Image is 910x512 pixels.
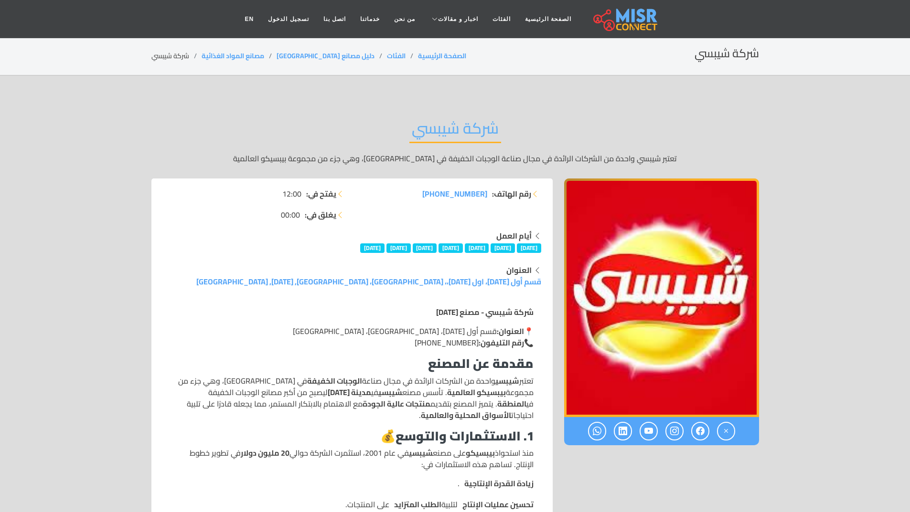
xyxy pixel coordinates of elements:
[305,209,336,220] strong: يغلق في:
[465,243,489,253] span: [DATE]
[386,243,411,253] span: [DATE]
[394,499,441,510] strong: الطلب المتزايد
[422,187,487,201] span: [PHONE_NUMBER]
[196,274,541,289] a: قسم أول [DATE]، اول [DATE]،، [GEOGRAPHIC_DATA]، [GEOGRAPHIC_DATA], [DATE], [GEOGRAPHIC_DATA]
[316,10,353,28] a: اتصل بنا
[436,305,534,319] strong: شركة شيبسي - مصنع [DATE]
[353,10,387,28] a: خدماتنا
[171,325,534,348] p: 📍 قسم أول [DATE]، [GEOGRAPHIC_DATA]، [GEOGRAPHIC_DATA] 📞 [PHONE_NUMBER]
[491,243,515,253] span: [DATE]
[306,188,336,199] strong: يفتح في:
[495,374,519,388] strong: شيبسي
[517,243,541,253] span: [DATE]
[409,119,501,143] h2: شركة شيبسي
[171,499,534,510] li: لتلبية على المنتجات.
[328,385,371,399] strong: مدينة [DATE]
[422,10,485,28] a: اخبار و مقالات
[428,352,534,375] strong: مقدمة عن المصنع
[360,243,385,253] span: [DATE]
[438,15,478,23] span: اخبار و مقالات
[202,50,264,62] a: مصانع المواد الغذائية
[387,10,422,28] a: من نحن
[241,446,289,460] strong: 20 مليون دولار
[171,447,534,470] p: منذ استحواذ على مصنع في عام 2001، استثمرت الشركة حوالي في تطوير خطوط الإنتاج. تساهم هذه الاستثمار...
[464,478,534,489] strong: زيادة القدرة الإنتاجية
[277,50,375,62] a: دليل مصانع [GEOGRAPHIC_DATA]
[151,153,759,164] p: تعتبر شيبسي واحدة من الشركات الرائدة في مجال صناعة الوجبات الخفيفة في [GEOGRAPHIC_DATA]، وهي جزء ...
[421,408,511,422] strong: الأسواق المحلية والعالمية
[281,209,300,220] span: 00:00
[387,50,406,62] a: الفئات
[506,263,532,277] strong: العنوان
[282,188,301,199] span: 12:00
[593,7,657,31] img: main.misr_connect
[479,335,524,350] strong: رقم التليفون:
[518,10,578,28] a: الصفحة الرئيسية
[485,10,518,28] a: الفئات
[492,188,531,199] strong: رقم الهاتف:
[396,424,534,448] strong: 1. الاستثمارات والتوسع
[418,50,466,62] a: الصفحة الرئيسية
[462,499,534,510] strong: تحسين عمليات الإنتاج
[413,243,437,253] span: [DATE]
[171,428,534,443] h3: 💰
[695,47,759,61] h2: شركة شيبسي
[171,375,534,421] p: تعتبر واحدة من الشركات الرائدة في مجال صناعة في [GEOGRAPHIC_DATA]، وهي جزء من مجموعة . تأسس مصنع ...
[171,478,534,489] li: .
[261,10,316,28] a: تسجيل الدخول
[497,324,524,338] strong: العنوان:
[439,243,463,253] span: [DATE]
[564,178,759,417] div: 1 / 1
[447,385,506,399] strong: بيبسيكو العالمية
[307,374,362,388] strong: الوجبات الخفيفة
[496,229,532,243] strong: أيام العمل
[378,385,402,399] strong: شيبسي
[151,51,202,61] li: شركة شيبسي
[564,178,759,417] img: شركة شيبسي
[363,397,430,411] strong: منتجات عالية الجودة
[238,10,261,28] a: EN
[409,446,433,460] strong: شيبسي
[497,397,526,411] strong: المنطقة
[466,446,495,460] strong: بيبسيكو
[422,188,487,199] a: [PHONE_NUMBER]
